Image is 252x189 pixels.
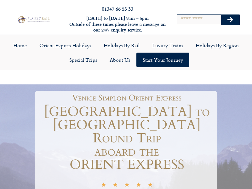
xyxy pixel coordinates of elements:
a: 01347 66 53 33 [102,5,133,12]
a: Special Trips [63,53,103,67]
h1: Venice Simplon Orient Express [39,94,214,102]
h1: [GEOGRAPHIC_DATA] to [GEOGRAPHIC_DATA] Round Trip aboard the ORIENT EXPRESS [36,105,217,171]
h6: [DATE] to [DATE] 9am – 5pm Outside of these times please leave a message on our 24/7 enquiry serv... [69,15,166,33]
i: ★ [147,183,153,189]
div: 5/5 [101,182,153,189]
a: About Us [103,53,136,67]
a: Home [7,38,33,53]
a: Start your Journey [136,53,189,67]
i: ★ [124,183,130,189]
a: Orient Express Holidays [33,38,97,53]
i: ★ [101,183,106,189]
nav: Menu [3,38,249,67]
i: ★ [112,183,118,189]
a: Holidays by Rail [97,38,146,53]
img: Planet Rail Train Holidays Logo [17,15,50,24]
i: ★ [136,183,141,189]
a: Holidays by Region [189,38,245,53]
button: Search [221,15,239,25]
a: Luxury Trains [146,38,189,53]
